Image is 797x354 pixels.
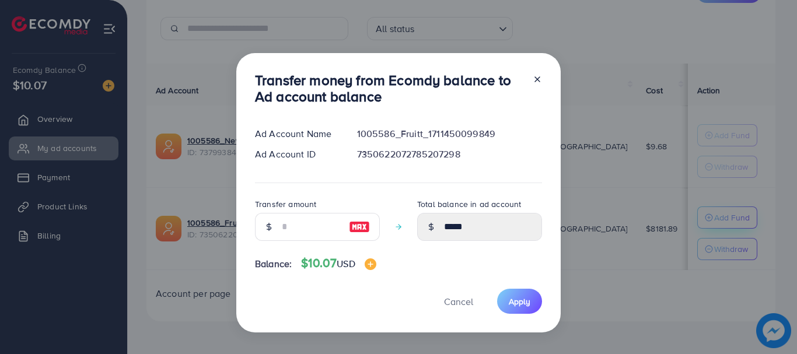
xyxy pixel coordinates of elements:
div: Ad Account ID [246,148,348,161]
button: Cancel [429,289,488,314]
label: Total balance in ad account [417,198,521,210]
span: Cancel [444,295,473,308]
h3: Transfer money from Ecomdy balance to Ad account balance [255,72,523,106]
img: image [349,220,370,234]
div: 7350622072785207298 [348,148,551,161]
span: Balance: [255,257,292,271]
label: Transfer amount [255,198,316,210]
h4: $10.07 [301,256,376,271]
span: USD [337,257,355,270]
div: Ad Account Name [246,127,348,141]
div: 1005586_Fruitt_1711450099849 [348,127,551,141]
span: Apply [509,296,530,307]
button: Apply [497,289,542,314]
img: image [365,258,376,270]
